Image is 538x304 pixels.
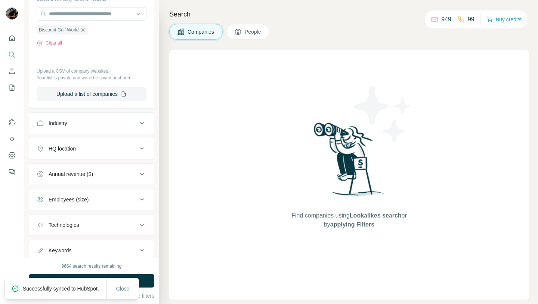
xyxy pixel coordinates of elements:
[289,211,409,229] span: Find companies using or by
[245,28,262,36] span: People
[6,165,18,179] button: Feedback
[37,68,146,75] p: Upload a CSV of company websites.
[29,114,154,132] button: Industry
[37,40,62,46] button: Clear all
[29,165,154,183] button: Annual revenue ($)
[62,263,122,270] div: 9664 search results remaining
[6,48,18,61] button: Search
[49,196,89,203] div: Employees (size)
[349,80,417,148] img: Surfe Illustration - Stars
[49,119,67,127] div: Industry
[6,7,18,19] img: Avatar
[49,145,76,152] div: HQ location
[350,212,402,219] span: Lookalikes search
[29,241,154,259] button: Keywords
[37,87,146,101] button: Upload a list of companies
[29,216,154,234] button: Technologies
[487,14,522,25] button: Buy credits
[468,15,474,24] p: 99
[188,28,215,36] span: Companies
[49,247,71,254] div: Keywords
[330,221,374,228] span: applying Filters
[310,121,388,204] img: Surfe Illustration - Woman searching with binoculars
[6,81,18,94] button: My lists
[6,116,18,129] button: Use Surfe on LinkedIn
[29,191,154,209] button: Employees (size)
[29,274,154,288] button: Run search
[6,31,18,45] button: Quick start
[39,27,78,33] span: Discount Golf World
[6,132,18,146] button: Use Surfe API
[37,75,146,81] p: Your list is private and won't be saved or shared.
[111,282,135,295] button: Close
[441,15,451,24] p: 949
[6,64,18,78] button: Enrich CSV
[169,9,529,19] h4: Search
[29,140,154,158] button: HQ location
[78,277,105,285] span: Run search
[116,285,130,292] span: Close
[49,221,79,229] div: Technologies
[23,285,105,292] p: Successfully synced to HubSpot.
[49,170,93,178] div: Annual revenue ($)
[6,149,18,162] button: Dashboard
